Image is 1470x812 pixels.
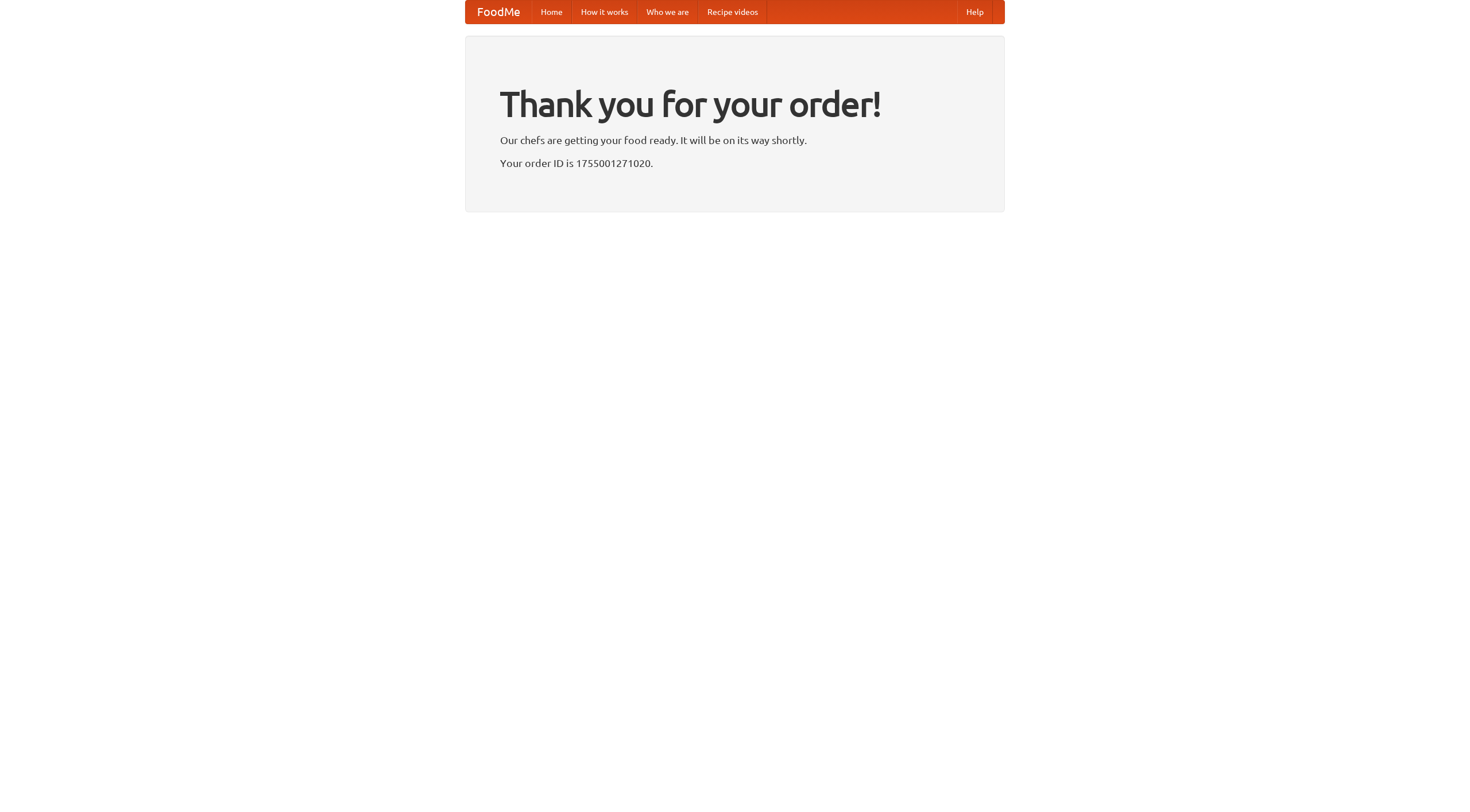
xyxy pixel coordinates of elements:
p: Your order ID is 1755001271020. [500,154,970,172]
a: How it works [572,1,637,24]
a: Recipe videos [698,1,767,24]
a: Help [957,1,993,24]
a: Who we are [637,1,698,24]
p: Our chefs are getting your food ready. It will be on its way shortly. [500,131,970,149]
h1: Thank you for your order! [500,76,970,131]
a: Home [532,1,572,24]
a: FoodMe [466,1,532,24]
